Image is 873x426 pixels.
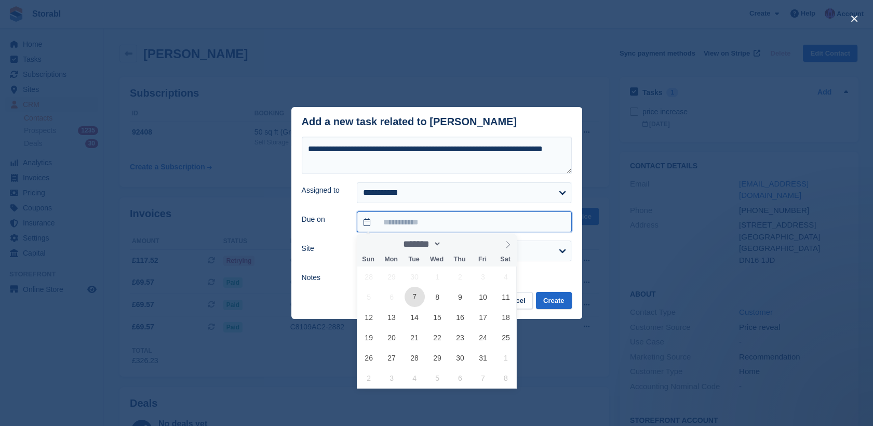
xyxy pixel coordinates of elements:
span: October 8, 2025 [427,287,448,307]
span: October 29, 2025 [427,348,448,368]
span: October 23, 2025 [450,327,470,348]
span: October 11, 2025 [495,287,516,307]
span: October 17, 2025 [473,307,493,327]
span: October 28, 2025 [405,348,425,368]
span: October 22, 2025 [427,327,448,348]
label: Notes [302,272,345,283]
span: October 20, 2025 [382,327,402,348]
span: October 27, 2025 [382,348,402,368]
span: October 2, 2025 [450,267,470,287]
span: Thu [448,256,471,263]
span: September 28, 2025 [359,267,379,287]
span: October 26, 2025 [359,348,379,368]
span: September 30, 2025 [405,267,425,287]
span: October 1, 2025 [427,267,448,287]
span: October 3, 2025 [473,267,493,287]
span: November 1, 2025 [495,348,516,368]
span: November 3, 2025 [382,368,402,388]
span: October 4, 2025 [495,267,516,287]
span: October 12, 2025 [359,307,379,327]
span: November 8, 2025 [495,368,516,388]
span: October 13, 2025 [382,307,402,327]
span: October 15, 2025 [427,307,448,327]
span: October 31, 2025 [473,348,493,368]
span: October 24, 2025 [473,327,493,348]
div: Add a new task related to [PERSON_NAME] [302,116,517,128]
button: close [846,10,863,27]
button: Create [536,292,571,309]
input: Year [441,238,474,249]
span: November 5, 2025 [427,368,448,388]
span: October 5, 2025 [359,287,379,307]
select: Month [399,238,441,249]
label: Due on [302,214,345,225]
label: Assigned to [302,185,345,196]
span: October 9, 2025 [450,287,470,307]
span: October 30, 2025 [450,348,470,368]
span: Wed [425,256,448,263]
span: November 2, 2025 [359,368,379,388]
span: Tue [402,256,425,263]
span: October 21, 2025 [405,327,425,348]
span: October 18, 2025 [495,307,516,327]
label: Site [302,243,345,254]
span: November 6, 2025 [450,368,470,388]
span: September 29, 2025 [382,267,402,287]
span: October 25, 2025 [495,327,516,348]
span: October 10, 2025 [473,287,493,307]
span: Sun [357,256,380,263]
span: October 14, 2025 [405,307,425,327]
span: October 7, 2025 [405,287,425,307]
span: November 4, 2025 [405,368,425,388]
span: Mon [380,256,402,263]
span: October 6, 2025 [382,287,402,307]
span: October 19, 2025 [359,327,379,348]
span: Fri [471,256,494,263]
span: Sat [494,256,517,263]
span: November 7, 2025 [473,368,493,388]
span: October 16, 2025 [450,307,470,327]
